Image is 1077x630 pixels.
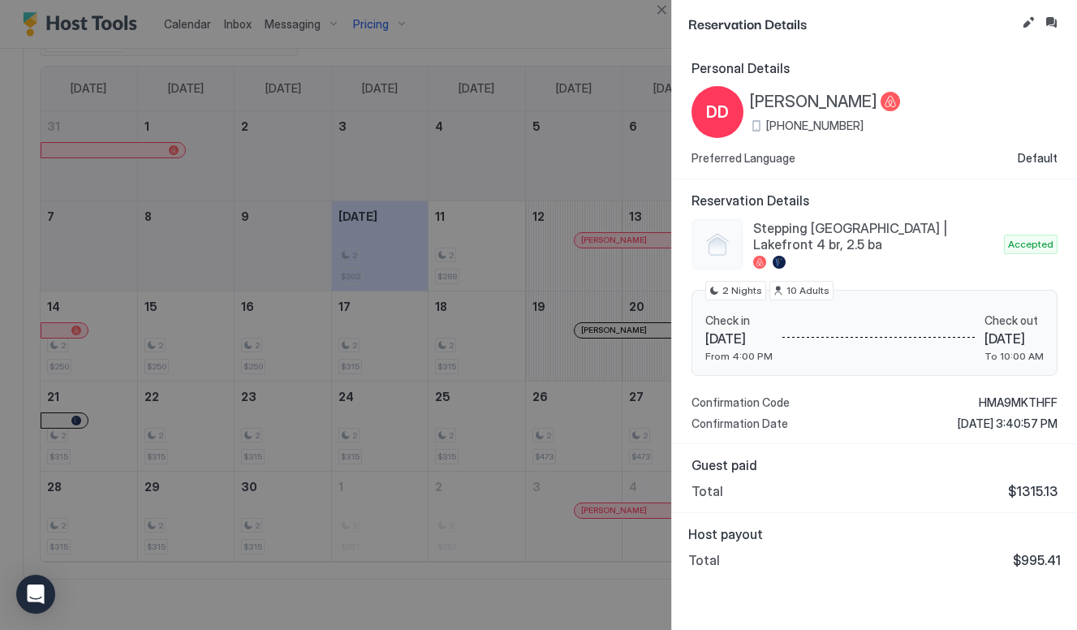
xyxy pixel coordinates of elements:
span: Host payout [688,526,1061,542]
span: Reservation Details [691,192,1058,209]
span: Accepted [1008,237,1053,252]
span: [PHONE_NUMBER] [766,119,864,133]
span: [PERSON_NAME] [750,92,877,112]
span: Reservation Details [688,13,1015,33]
span: [DATE] [705,330,773,347]
span: Confirmation Date [691,416,788,431]
span: From 4:00 PM [705,350,773,362]
span: [DATE] [984,330,1044,347]
span: Preferred Language [691,151,795,166]
button: Inbox [1041,13,1061,32]
span: To 10:00 AM [984,350,1044,362]
span: $995.41 [1013,552,1061,568]
span: DD [706,100,729,124]
div: Open Intercom Messenger [16,575,55,614]
span: Check out [984,313,1044,328]
span: Personal Details [691,60,1058,76]
span: 2 Nights [722,283,762,298]
span: $1315.13 [1008,483,1058,499]
span: [DATE] 3:40:57 PM [958,416,1058,431]
span: Default [1018,151,1058,166]
span: Check in [705,313,773,328]
span: Stepping [GEOGRAPHIC_DATA] | Lakefront 4 br, 2.5 ba [753,220,997,252]
span: Total [688,552,720,568]
span: HMA9MKTHFF [979,395,1058,410]
span: Guest paid [691,457,1058,473]
button: Edit reservation [1019,13,1038,32]
span: 10 Adults [786,283,829,298]
span: Total [691,483,723,499]
span: Confirmation Code [691,395,790,410]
